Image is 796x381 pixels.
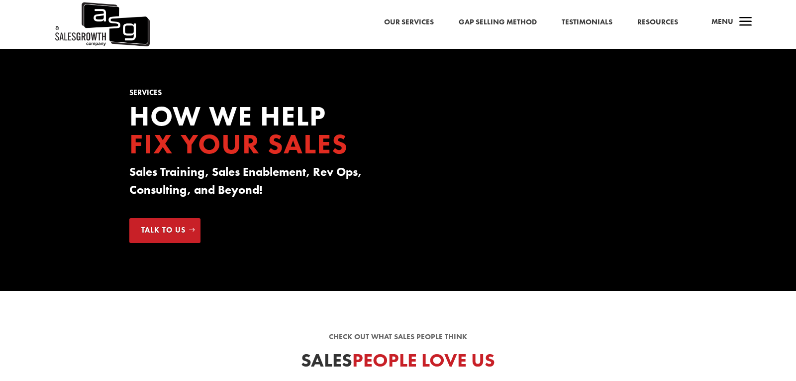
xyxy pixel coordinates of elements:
a: Testimonials [562,16,612,29]
h3: Sales Training, Sales Enablement, Rev Ops, Consulting, and Beyond! [129,163,383,204]
a: Resources [637,16,678,29]
span: Fix your Sales [129,126,348,162]
span: People Love Us [352,348,495,372]
h2: Sales [129,351,667,375]
h2: How we Help [129,102,383,163]
a: Talk to Us [129,218,200,243]
span: a [736,12,756,32]
a: Our Services [384,16,434,29]
a: Gap Selling Method [459,16,537,29]
h1: Services [129,89,383,102]
p: Check out what sales people think [129,331,667,343]
span: Menu [711,16,733,26]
